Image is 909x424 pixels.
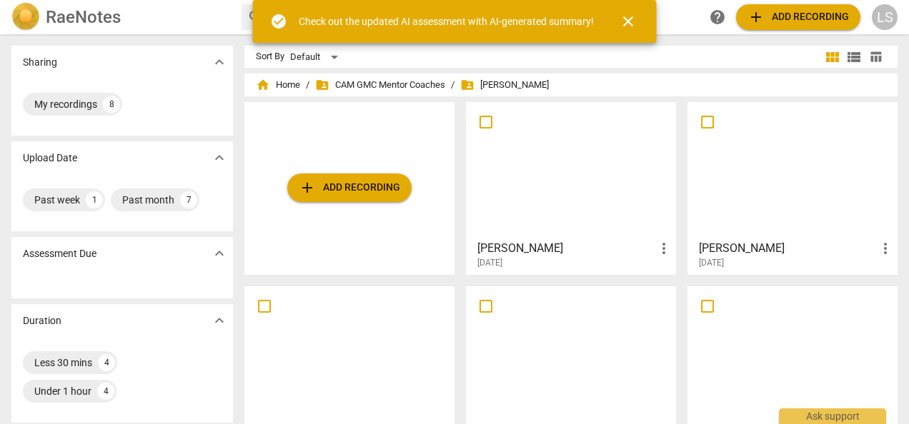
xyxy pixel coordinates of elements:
[655,240,672,257] span: more_vert
[287,173,412,202] button: Upload
[843,46,865,68] button: List view
[620,13,637,30] span: close
[256,51,284,62] div: Sort By
[97,383,114,400] div: 4
[98,354,115,371] div: 4
[256,78,300,92] span: Home
[451,80,454,91] span: /
[869,50,883,64] span: table_chart
[299,14,594,29] div: Check out the updated AI assessment with AI-generated summary!
[709,9,726,26] span: help
[46,7,121,27] h2: RaeNotes
[209,310,230,331] button: Show more
[270,13,287,30] span: check_circle
[211,149,228,166] span: expand_more
[315,78,329,92] span: folder_shared
[11,3,230,31] a: LogoRaeNotes
[34,355,92,370] div: Less 30 mins
[23,55,57,70] p: Sharing
[471,107,671,268] a: [PERSON_NAME][DATE]
[692,107,893,268] a: [PERSON_NAME][DATE]
[705,4,730,30] a: Help
[299,179,400,196] span: Add recording
[180,191,197,208] div: 7
[86,191,103,208] div: 1
[877,240,894,257] span: more_vert
[211,54,228,71] span: expand_more
[460,78,549,92] span: [PERSON_NAME]
[211,312,228,329] span: expand_more
[611,4,645,39] button: Close
[256,78,270,92] span: home
[209,147,230,168] button: Show more
[23,246,96,261] p: Assessment Due
[247,9,264,26] span: search
[34,384,91,398] div: Under 1 hour
[747,9,765,26] span: add
[299,179,316,196] span: add
[209,243,230,264] button: Show more
[845,49,863,66] span: view_list
[11,3,40,31] img: Logo
[779,408,886,424] div: Ask support
[747,9,849,26] span: Add recording
[122,193,174,207] div: Past month
[211,245,228,262] span: expand_more
[34,193,80,207] div: Past week
[736,4,860,30] button: Upload
[209,51,230,73] button: Show more
[306,80,309,91] span: /
[822,46,843,68] button: Tile view
[103,96,120,113] div: 8
[477,240,655,257] h3: Cayden Miller
[699,257,724,269] span: [DATE]
[699,240,877,257] h3: Stephanie Janke
[477,257,502,269] span: [DATE]
[23,151,77,166] p: Upload Date
[315,78,445,92] span: CAM GMC Mentor Coaches
[290,46,343,69] div: Default
[824,49,841,66] span: view_module
[865,46,886,68] button: Table view
[23,313,61,328] p: Duration
[872,4,898,30] button: LS
[34,97,97,111] div: My recordings
[460,78,475,92] span: folder_shared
